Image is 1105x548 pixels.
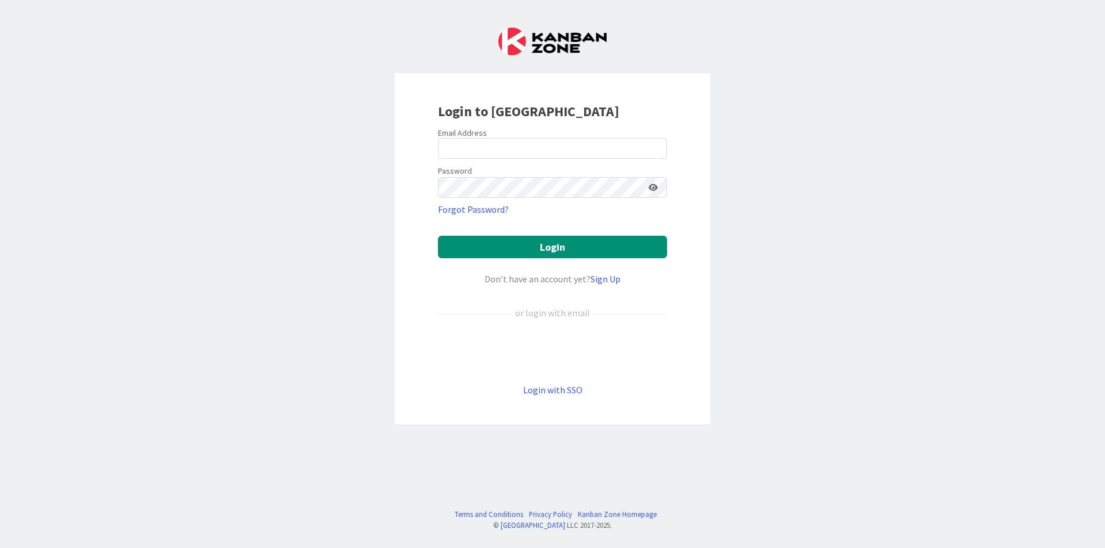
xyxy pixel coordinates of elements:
[512,306,593,320] div: or login with email
[578,509,657,520] a: Kanban Zone Homepage
[438,128,487,138] label: Email Address
[449,520,657,531] div: © LLC 2017- 2025 .
[498,28,607,55] img: Kanban Zone
[438,102,619,120] b: Login to [GEOGRAPHIC_DATA]
[432,339,673,364] iframe: Sign in with Google Button
[529,509,572,520] a: Privacy Policy
[438,165,472,177] label: Password
[501,520,565,530] a: [GEOGRAPHIC_DATA]
[590,273,620,285] a: Sign Up
[438,272,667,286] div: Don’t have an account yet?
[523,384,582,396] a: Login with SSO
[455,509,523,520] a: Terms and Conditions
[438,236,667,258] button: Login
[438,202,509,216] a: Forgot Password?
